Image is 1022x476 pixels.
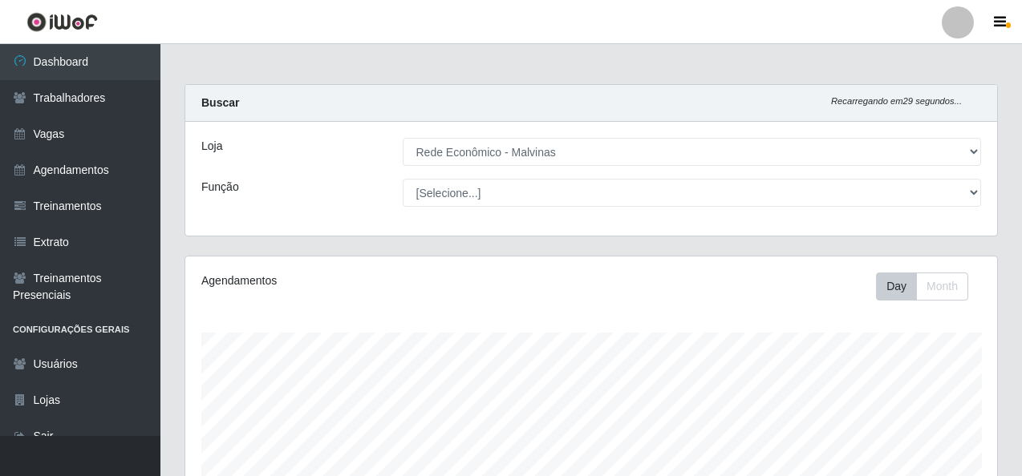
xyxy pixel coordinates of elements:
label: Função [201,179,239,196]
button: Month [916,272,968,301]
label: Loja [201,138,222,155]
div: First group [876,272,968,301]
button: Day [876,272,917,301]
strong: Buscar [201,96,239,109]
img: CoreUI Logo [26,12,98,32]
div: Agendamentos [201,272,513,289]
i: Recarregando em 29 segundos... [831,96,962,106]
div: Toolbar with button groups [876,272,981,301]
